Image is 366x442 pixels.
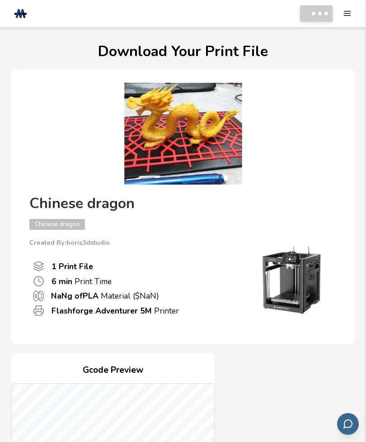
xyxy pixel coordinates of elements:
h4: Chinese dragon [29,195,337,211]
button: mobile navigation menu [343,9,352,18]
h1: Download Your Print File [11,43,355,59]
span: Print Time [33,276,44,287]
span: Material Used [33,290,44,301]
b: Flashforge Adventurer 5M [52,305,152,316]
h4: Gcode Preview [11,362,215,378]
p: Material ($ NaN ) [51,290,159,301]
p: Created By: boris3dstudio [29,239,337,247]
p: Printer [52,305,179,316]
span: Printer [33,305,44,316]
img: Product [115,83,251,185]
p: Print Time [52,276,112,287]
span: Chinese dragon [29,219,85,230]
b: 6 min [52,276,72,287]
span: Number Of Print files [33,261,44,272]
img: Printer [246,246,337,314]
button: Send feedback via email [337,413,359,435]
b: NaN g of PLA [51,290,99,301]
b: 1 Print File [52,261,93,272]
